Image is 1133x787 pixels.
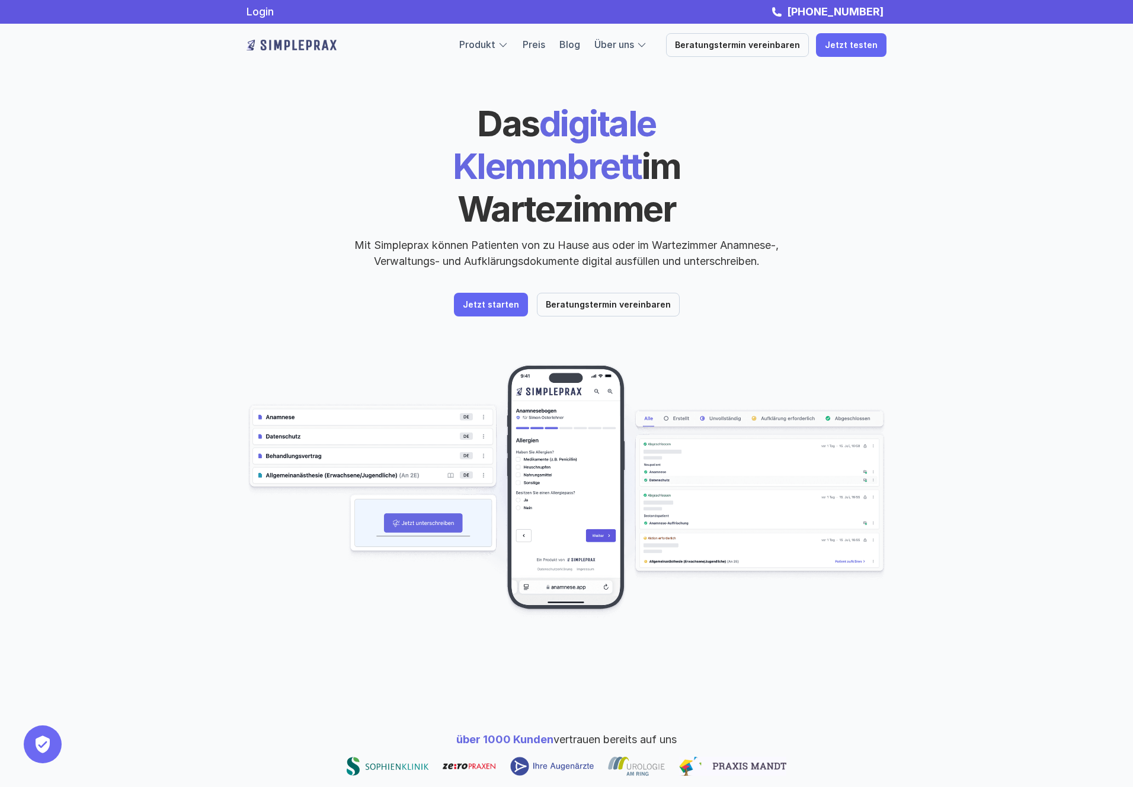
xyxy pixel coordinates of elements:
h1: digitale Klemmbrett [362,102,771,230]
a: Über uns [594,39,634,50]
a: Blog [559,39,580,50]
p: vertrauen bereits auf uns [456,731,677,747]
p: Jetzt starten [463,300,519,310]
span: Das [477,102,539,145]
a: Produkt [459,39,495,50]
a: Beratungstermin vereinbaren [537,293,680,316]
a: Beratungstermin vereinbaren [666,33,809,57]
p: Beratungstermin vereinbaren [546,300,671,310]
img: Beispielscreenshots aus der Simpleprax Anwendung [247,364,886,619]
p: Mit Simpleprax können Patienten von zu Hause aus oder im Wartezimmer Anamnese-, Verwaltungs- und ... [344,237,789,269]
a: Jetzt starten [454,293,528,316]
p: Beratungstermin vereinbaren [675,40,800,50]
p: Jetzt testen [825,40,878,50]
strong: [PHONE_NUMBER] [787,5,884,18]
a: [PHONE_NUMBER] [784,5,886,18]
span: über 1000 Kunden [456,733,553,746]
a: Login [247,5,274,18]
a: Jetzt testen [816,33,886,57]
span: im Wartezimmer [457,145,687,230]
a: Preis [523,39,545,50]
